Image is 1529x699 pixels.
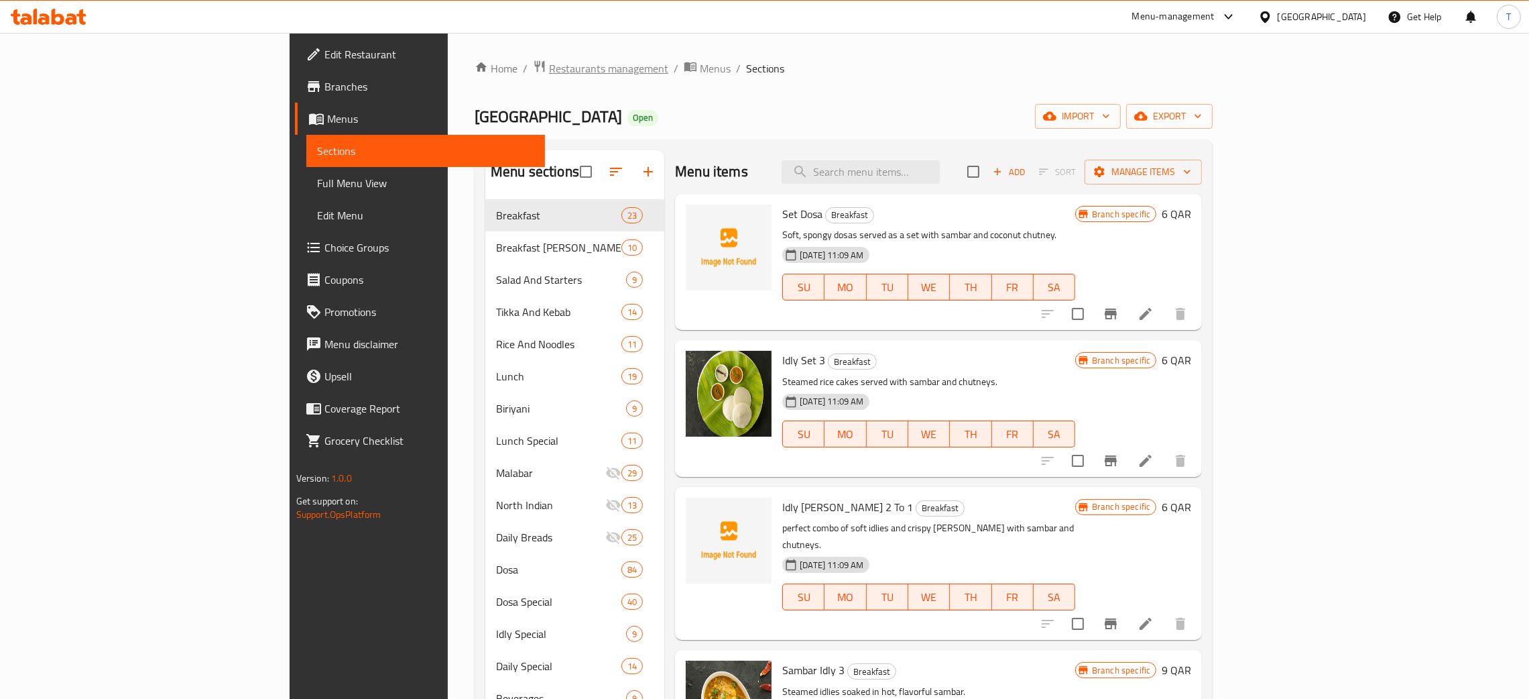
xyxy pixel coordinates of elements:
span: Coverage Report [324,400,534,417]
span: WE [914,588,944,607]
span: Select to update [1064,447,1092,475]
div: items [621,239,643,256]
div: Idly Special9 [485,618,664,650]
span: Breakfast [PERSON_NAME] [496,239,621,256]
span: Idly Special [496,626,626,642]
span: 23 [622,209,642,222]
span: Lunch Special [496,433,621,449]
button: TU [867,421,908,447]
span: Select section [959,158,987,186]
a: Sections [306,135,545,167]
button: Branch-specific-item [1095,445,1127,477]
span: Biriyani [496,400,626,417]
p: Steamed rice cakes served with sambar and chutneys. [782,374,1075,390]
span: TU [872,278,903,297]
span: Upsell [324,368,534,384]
span: TU [872,588,903,607]
svg: Inactive section [605,497,621,513]
img: Idly Set 3 [686,351,772,437]
h2: Menu items [675,162,748,182]
a: Upsell [295,360,545,392]
button: WE [908,274,950,301]
button: MO [824,421,866,447]
div: Breakfast [825,207,874,223]
h6: 6 QAR [1162,205,1191,223]
button: TH [950,584,991,610]
h6: 6 QAR [1162,498,1191,517]
button: SU [782,274,824,301]
span: Branches [324,78,534,95]
a: Restaurants management [533,60,668,77]
span: 40 [622,596,642,608]
span: Edit Restaurant [324,46,534,62]
span: Grocery Checklist [324,433,534,449]
span: 10 [622,241,642,254]
svg: Inactive section [605,529,621,545]
a: Coverage Report [295,392,545,425]
span: 9 [627,274,642,286]
div: Breakfast Curry [496,239,621,256]
a: Edit menu item [1138,616,1154,632]
svg: Inactive section [605,465,621,481]
div: items [621,304,643,320]
img: Idly Vada 2 To 1 [686,498,772,584]
div: items [621,658,643,674]
button: MO [824,584,866,610]
button: SA [1034,274,1075,301]
a: Coupons [295,264,545,296]
span: Add item [987,162,1030,182]
div: Open [627,110,658,126]
a: Promotions [295,296,545,328]
div: items [621,368,643,384]
button: Branch-specific-item [1095,298,1127,330]
span: 19 [622,370,642,383]
div: Breakfast [PERSON_NAME]10 [485,231,664,264]
span: Dosa Special [496,594,621,610]
h6: 9 QAR [1162,661,1191,680]
div: items [626,272,643,288]
span: Restaurants management [549,60,668,76]
button: FR [992,421,1034,447]
span: [DATE] 11:09 AM [794,249,869,262]
button: WE [908,584,950,610]
div: items [621,465,643,481]
div: Tikka And Kebab [496,304,621,320]
span: Daily Breads [496,529,605,545]
span: 14 [622,660,642,673]
span: 9 [627,628,642,641]
div: items [621,433,643,449]
button: Add section [632,156,664,188]
span: Idly Set 3 [782,350,825,370]
span: Salad And Starters [496,272,626,288]
div: Rice And Noodles [496,336,621,352]
div: items [621,561,643,578]
span: 84 [622,563,642,576]
a: Support.OpsPlatform [296,506,381,523]
span: Sections [317,143,534,159]
a: Branches [295,70,545,103]
span: [DATE] 11:09 AM [794,559,869,572]
span: Sections [746,60,784,76]
div: Lunch19 [485,360,664,392]
span: 13 [622,499,642,512]
span: 29 [622,467,642,480]
button: import [1035,104,1121,129]
button: FR [992,584,1034,610]
div: items [621,497,643,513]
div: Lunch Special11 [485,425,664,457]
a: Menu disclaimer [295,328,545,360]
span: Branch specific [1087,500,1156,513]
span: 14 [622,306,642,319]
span: Manage items [1095,164,1191,180]
div: Menu-management [1132,9,1215,25]
a: Edit Menu [306,199,545,231]
span: SU [788,425,819,444]
span: 1.0.0 [331,470,352,487]
span: Menu disclaimer [324,336,534,352]
li: / [674,60,678,76]
div: items [621,529,643,545]
a: Menus [295,103,545,135]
